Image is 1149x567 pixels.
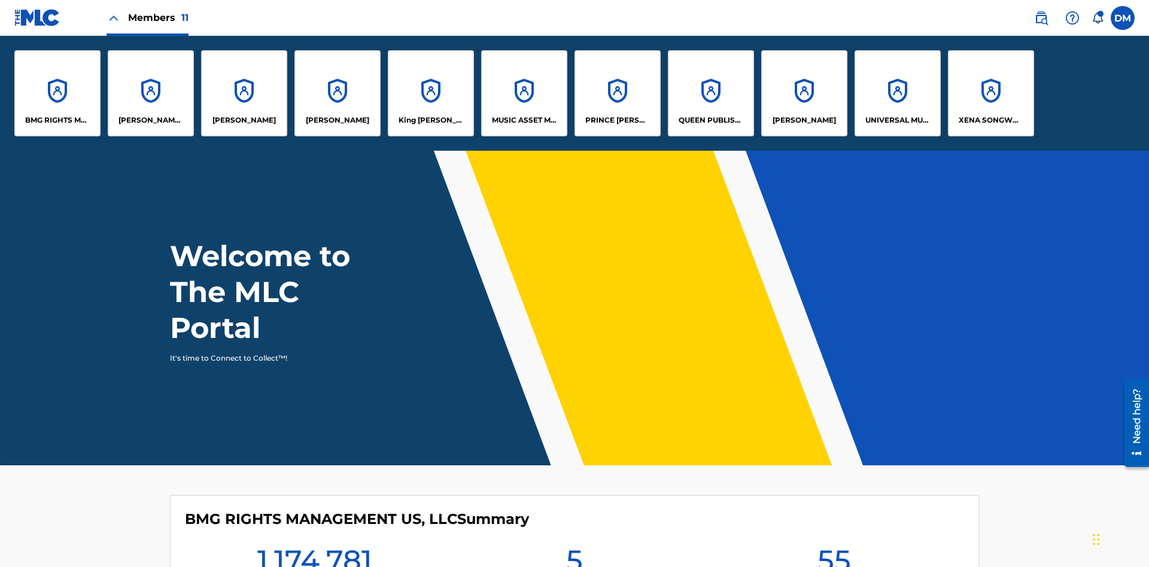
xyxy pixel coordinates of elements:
a: Accounts[PERSON_NAME] [761,50,847,136]
p: XENA SONGWRITER [959,115,1024,126]
span: 11 [181,12,189,23]
iframe: Chat Widget [1089,510,1149,567]
a: AccountsPRINCE [PERSON_NAME] [574,50,661,136]
img: Close [107,11,121,25]
p: EYAMA MCSINGER [306,115,369,126]
a: AccountsKing [PERSON_NAME] [388,50,474,136]
img: MLC Logo [14,9,60,26]
p: PRINCE MCTESTERSON [585,115,651,126]
div: Notifications [1092,12,1104,24]
div: User Menu [1111,6,1135,30]
img: search [1034,11,1048,25]
a: AccountsQUEEN PUBLISHA [668,50,754,136]
p: MUSIC ASSET MANAGEMENT (MAM) [492,115,557,126]
a: Accounts[PERSON_NAME] SONGWRITER [108,50,194,136]
h1: Welcome to The MLC Portal [170,238,394,346]
a: AccountsUNIVERSAL MUSIC PUB GROUP [855,50,941,136]
p: RONALD MCTESTERSON [773,115,836,126]
p: QUEEN PUBLISHA [679,115,744,126]
a: AccountsXENA SONGWRITER [948,50,1034,136]
p: It's time to Connect to Collect™! [170,353,378,364]
a: AccountsMUSIC ASSET MANAGEMENT (MAM) [481,50,567,136]
iframe: Resource Center [1115,375,1149,473]
div: Help [1060,6,1084,30]
img: help [1065,11,1080,25]
a: Accounts[PERSON_NAME] [201,50,287,136]
p: BMG RIGHTS MANAGEMENT US, LLC [25,115,90,126]
p: ELVIS COSTELLO [212,115,276,126]
p: UNIVERSAL MUSIC PUB GROUP [865,115,931,126]
a: Accounts[PERSON_NAME] [294,50,381,136]
p: CLEO SONGWRITER [118,115,184,126]
span: Members [128,11,189,25]
p: King McTesterson [399,115,464,126]
a: AccountsBMG RIGHTS MANAGEMENT US, LLC [14,50,101,136]
a: Public Search [1029,6,1053,30]
div: Drag [1093,522,1100,557]
h4: BMG RIGHTS MANAGEMENT US, LLC [185,510,529,528]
